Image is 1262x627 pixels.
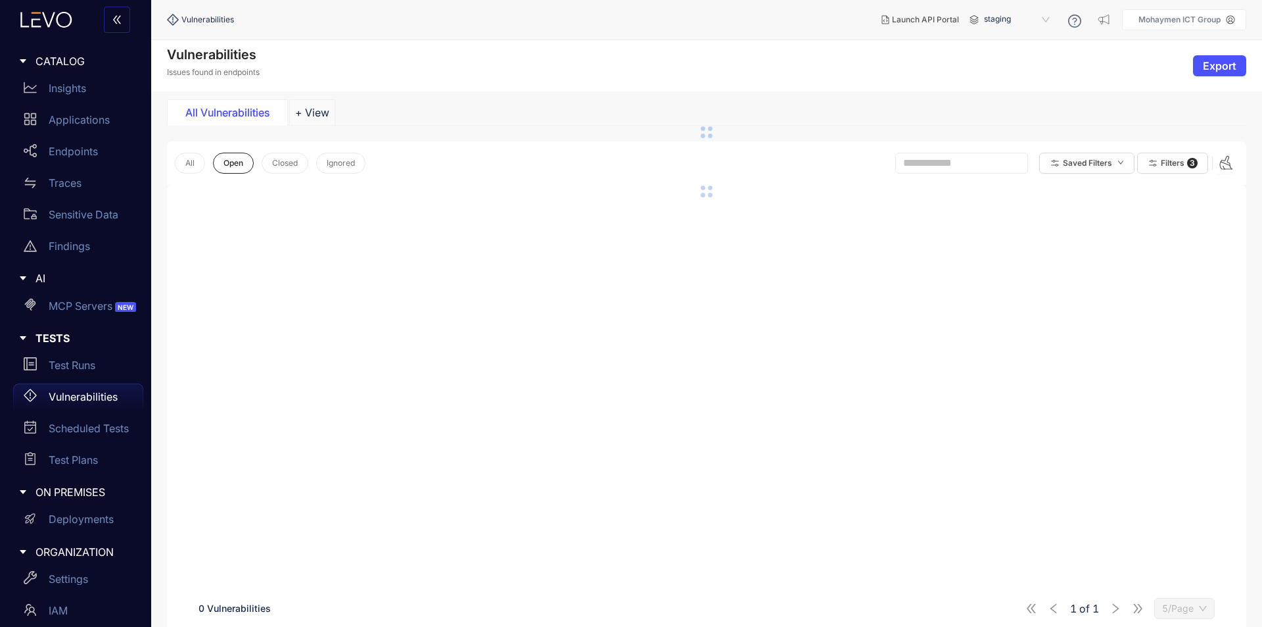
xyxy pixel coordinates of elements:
span: Open [223,159,243,168]
button: Closed [262,153,308,174]
p: Deployments [49,513,114,525]
button: Add tab [289,99,335,126]
a: Traces [13,170,143,201]
div: All Vulnerabilities [178,107,277,118]
span: Closed [272,159,298,168]
p: Scheduled Tests [49,422,129,434]
span: Filters [1161,159,1184,168]
button: Launch API Portal [871,9,970,30]
span: warning [24,239,37,253]
button: Filters 3 [1137,153,1208,174]
button: double-left [104,7,130,33]
span: CATALOG [35,55,133,67]
p: Sensitive Data [49,209,118,220]
h4: Vulnerabilities [167,47,260,63]
span: ON PREMISES [35,486,133,498]
span: double-left [112,14,122,26]
span: 5/Page [1162,599,1207,618]
span: down [1117,159,1124,166]
button: All [175,153,205,174]
span: All [185,159,195,168]
a: Vulnerabilities [13,384,143,415]
p: Endpoints [49,145,98,157]
span: team [24,603,37,616]
span: Saved Filters [1063,159,1112,168]
span: NEW [115,302,136,313]
span: caret-right [18,547,28,557]
span: staging [984,9,1052,30]
p: Issues found in endpoints [167,68,260,77]
div: AI [8,264,143,292]
span: of [1070,603,1099,614]
span: AI [35,272,133,284]
a: MCP ServersNEW [13,293,143,324]
a: Deployments [13,507,143,538]
button: Saved Filtersdown [1039,153,1134,174]
span: caret-right [18,334,28,343]
span: TESTS [35,332,133,344]
a: Test Plans [13,447,143,478]
span: 3 [1187,158,1198,168]
span: caret-right [18,488,28,497]
button: Open [213,153,254,174]
span: Export [1203,60,1236,72]
div: TESTS [8,324,143,352]
button: Ignored [316,153,365,174]
a: Findings [13,233,143,264]
div: CATALOG [8,47,143,75]
p: IAM [49,605,68,616]
p: Traces [49,177,82,189]
a: Insights [13,75,143,107]
p: Test Plans [49,454,98,466]
p: Vulnerabilities [49,391,118,403]
span: Vulnerabilities [181,15,234,24]
span: Launch API Portal [892,15,959,24]
p: Applications [49,114,110,126]
span: caret-right [18,57,28,66]
a: Applications [13,107,143,138]
p: Test Runs [49,359,95,371]
span: ORGANIZATION [35,546,133,558]
p: Settings [49,573,88,585]
a: Test Runs [13,352,143,384]
div: ON PREMISES [8,478,143,506]
p: Mohaymen ICT Group [1138,15,1221,24]
span: 0 Vulnerabilities [199,603,271,614]
span: caret-right [18,274,28,283]
span: Ignored [327,159,355,168]
p: MCP Servers [49,300,139,312]
span: 1 [1092,603,1099,614]
a: Settings [13,566,143,597]
a: Endpoints [13,138,143,170]
p: Insights [49,82,86,94]
span: 1 [1070,603,1077,614]
a: Sensitive Data [13,201,143,233]
button: Export [1193,55,1246,76]
p: Findings [49,240,90,252]
div: ORGANIZATION [8,538,143,566]
a: Scheduled Tests [13,415,143,447]
span: swap [24,176,37,189]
